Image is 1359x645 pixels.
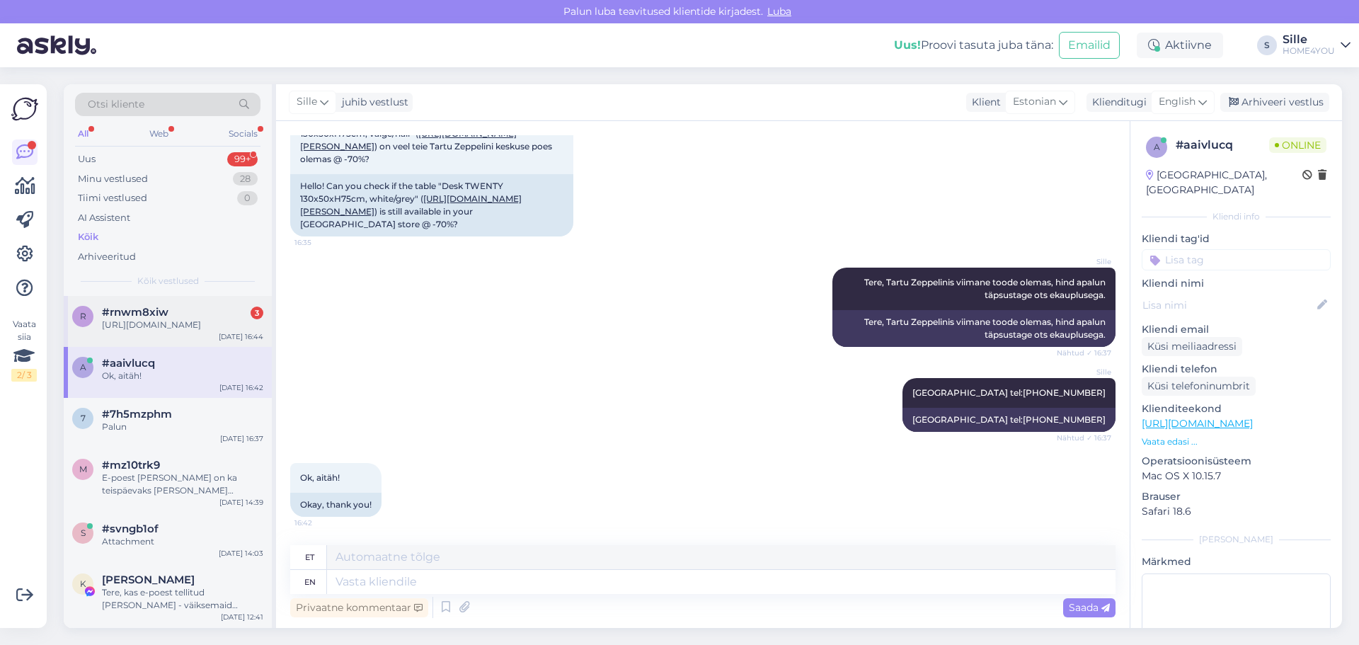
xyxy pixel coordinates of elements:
div: Arhiveeri vestlus [1220,93,1329,112]
p: Brauser [1142,489,1331,504]
div: 99+ [227,152,258,166]
p: Vaata edasi ... [1142,435,1331,448]
span: Sille [1058,367,1111,377]
div: 28 [233,172,258,186]
div: Küsi meiliaadressi [1142,337,1242,356]
p: Kliendi email [1142,322,1331,337]
span: #svngb1of [102,523,159,535]
div: Tere, Tartu Zeppelinis viimane toode olemas, hind apalun täpsustage ots ekauplusega. [832,310,1116,347]
span: Nähtud ✓ 16:37 [1057,348,1111,358]
span: Kristi Tagam [102,573,195,586]
img: Askly Logo [11,96,38,122]
div: 3 [251,307,263,319]
div: Tere, kas e-poest tellitud [PERSON_NAME] - väiksemaid esemeid, on võimalik tagastada ka [PERSON_N... [102,586,263,612]
a: [URL][DOMAIN_NAME] [1142,417,1253,430]
p: Märkmed [1142,554,1331,569]
div: Minu vestlused [78,172,148,186]
div: [DATE] 16:37 [220,433,263,444]
div: [DATE] 14:03 [219,548,263,559]
div: 2 / 3 [11,369,37,382]
p: Kliendi nimi [1142,276,1331,291]
div: [PERSON_NAME] [1142,533,1331,546]
a: SilleHOME4YOU [1283,34,1351,57]
div: Kõik [78,230,98,244]
div: [URL][DOMAIN_NAME] [102,319,263,331]
div: Tiimi vestlused [78,191,147,205]
div: All [75,125,91,143]
div: Okay, thank you! [290,493,382,517]
span: 16:35 [294,237,348,248]
div: Sille [1283,34,1335,45]
div: Küsi telefoninumbrit [1142,377,1256,396]
span: s [81,527,86,538]
span: #mz10trk9 [102,459,160,472]
span: Sille [1058,256,1111,267]
div: Klient [966,95,1001,110]
div: # aaivlucq [1176,137,1269,154]
span: 7 [81,413,86,423]
span: [GEOGRAPHIC_DATA] tel:[PHONE_NUMBER] [912,387,1106,398]
div: [DATE] 16:42 [219,382,263,393]
span: Sille [297,94,317,110]
span: Kõik vestlused [137,275,199,287]
span: Tere, Tartu Zeppelinis viimane toode olemas, hind apalun täpsustage ots ekauplusega. [864,277,1108,300]
div: [GEOGRAPHIC_DATA] tel:[PHONE_NUMBER] [902,408,1116,432]
span: #aaivlucq [102,357,155,370]
div: [DATE] 16:44 [219,331,263,342]
div: E-poest [PERSON_NAME] on ka teispäevaks [PERSON_NAME] [PERSON_NAME]. [102,472,263,497]
span: a [80,362,86,372]
div: Ok, aitäh! [102,370,263,382]
div: Web [147,125,171,143]
div: Aktiivne [1137,33,1223,58]
div: Vaata siia [11,318,37,382]
div: Socials [226,125,260,143]
div: Klienditugi [1086,95,1147,110]
p: Kliendi telefon [1142,362,1331,377]
div: Uus [78,152,96,166]
div: [GEOGRAPHIC_DATA], [GEOGRAPHIC_DATA] [1146,168,1302,198]
span: Online [1269,137,1326,153]
span: Luba [763,5,796,18]
span: a [1154,142,1160,152]
div: Proovi tasuta juba täna: [894,37,1053,54]
span: Ok, aitäh! [300,472,340,483]
input: Lisa tag [1142,249,1331,270]
div: et [305,545,314,569]
div: Attachment [102,535,263,548]
span: #7h5mzphm [102,408,172,421]
div: Arhiveeritud [78,250,136,264]
span: K [80,578,86,589]
span: Saada [1069,601,1110,614]
span: r [80,311,86,321]
div: Privaatne kommentaar [290,598,428,617]
div: [DATE] 14:39 [219,497,263,508]
div: Kliendi info [1142,210,1331,223]
p: Mac OS X 10.15.7 [1142,469,1331,484]
button: Emailid [1059,32,1120,59]
span: 16:42 [294,518,348,528]
div: HOME4YOU [1283,45,1335,57]
span: Otsi kliente [88,97,144,112]
div: S [1257,35,1277,55]
div: AI Assistent [78,211,130,225]
span: m [79,464,87,474]
p: Kliendi tag'id [1142,232,1331,246]
p: Operatsioonisüsteem [1142,454,1331,469]
div: en [304,570,316,594]
span: Nähtud ✓ 16:37 [1057,433,1111,443]
p: Safari 18.6 [1142,504,1331,519]
div: Hello! Can you check if the table "Desk TWENTY 130x50xH75cm, white/grey" ( ) is still available i... [290,174,573,236]
p: Klienditeekond [1142,401,1331,416]
span: #rnwm8xiw [102,306,168,319]
b: Uus! [894,38,921,52]
div: juhib vestlust [336,95,408,110]
div: [DATE] 12:41 [221,612,263,622]
div: 0 [237,191,258,205]
input: Lisa nimi [1142,297,1314,313]
div: Palun [102,421,263,433]
span: English [1159,94,1195,110]
span: Estonian [1013,94,1056,110]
